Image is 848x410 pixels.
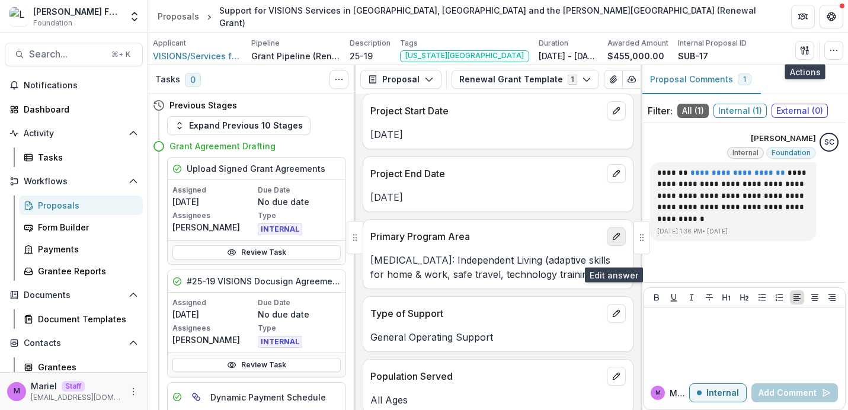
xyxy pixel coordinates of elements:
[19,309,143,329] a: Document Templates
[790,290,804,305] button: Align Left
[657,227,809,236] p: [DATE] 1:36 PM • [DATE]
[370,253,626,281] p: [MEDICAL_DATA]: Independent Living (adaptive skills for home & work, safe travel, technology trai...
[405,52,524,60] span: [US_STATE][GEOGRAPHIC_DATA]
[5,100,143,119] a: Dashboard
[791,5,815,28] button: Partners
[824,139,834,146] div: Sandra Ching
[210,391,326,403] h5: Dynamic Payment Schedule
[38,313,133,325] div: Document Templates
[667,290,681,305] button: Underline
[19,217,143,237] a: Form Builder
[370,166,602,181] p: Project End Date
[607,304,626,323] button: edit
[808,290,822,305] button: Align Center
[689,383,747,402] button: Internal
[185,73,201,87] span: 0
[670,387,689,399] p: Mariel
[33,5,121,18] div: [PERSON_NAME] Fund for the Blind
[5,286,143,305] button: Open Documents
[772,104,828,118] span: External ( 0 )
[370,369,602,383] p: Population Served
[539,38,568,49] p: Duration
[172,323,255,334] p: Assignees
[19,196,143,215] a: Proposals
[24,129,124,139] span: Activity
[187,275,341,287] h5: #25-19 VISIONS Docusign Agreements
[19,357,143,377] a: Grantees
[126,385,140,399] button: More
[737,290,751,305] button: Heading 2
[19,261,143,281] a: Grantee Reports
[169,99,237,111] h4: Previous Stages
[172,297,255,308] p: Assigned
[172,358,341,372] a: Review Task
[751,133,816,145] p: [PERSON_NAME]
[719,290,734,305] button: Heading 1
[713,104,767,118] span: Internal ( 1 )
[649,290,664,305] button: Bold
[678,38,747,49] p: Internal Proposal ID
[153,38,186,49] p: Applicant
[172,334,255,346] p: [PERSON_NAME]
[29,49,104,60] span: Search...
[33,18,72,28] span: Foundation
[825,290,839,305] button: Align Right
[24,290,124,300] span: Documents
[167,116,311,135] button: Expand Previous 10 Stages
[258,210,341,221] p: Type
[38,221,133,233] div: Form Builder
[607,38,668,49] p: Awarded Amount
[452,70,599,89] button: Renewal Grant Template1
[38,361,133,373] div: Grantees
[219,4,772,29] div: Support for VISIONS Services in [GEOGRAPHIC_DATA], [GEOGRAPHIC_DATA] and the [PERSON_NAME][GEOGRA...
[153,2,777,31] nav: breadcrumb
[14,387,20,395] div: Mariel
[607,101,626,120] button: edit
[350,38,391,49] p: Description
[153,50,242,62] a: VISIONS/Services for the Blind and Visually Impaired
[678,50,708,62] p: SUB-17
[751,383,838,402] button: Add Comment
[258,185,341,196] p: Due Date
[187,387,206,406] button: View dependent tasks
[607,164,626,183] button: edit
[172,221,255,233] p: [PERSON_NAME]
[19,148,143,167] a: Tasks
[258,196,341,208] p: No due date
[732,149,759,157] span: Internal
[329,70,348,89] button: Toggle View Cancelled Tasks
[62,381,85,392] p: Staff
[172,196,255,208] p: [DATE]
[24,103,133,116] div: Dashboard
[251,50,340,62] p: Grant Pipeline (Renewals)
[370,127,626,142] p: [DATE]
[370,190,626,204] p: [DATE]
[172,210,255,221] p: Assignees
[5,334,143,353] button: Open Contacts
[648,104,673,118] p: Filter:
[172,245,341,260] a: Review Task
[5,172,143,191] button: Open Workflows
[607,367,626,386] button: edit
[655,390,661,396] div: Mariel
[38,265,133,277] div: Grantee Reports
[370,104,602,118] p: Project Start Date
[400,38,418,49] p: Tags
[743,75,746,84] span: 1
[5,76,143,95] button: Notifications
[370,229,602,244] p: Primary Program Area
[31,392,121,403] p: [EMAIL_ADDRESS][DOMAIN_NAME]
[24,81,138,91] span: Notifications
[607,227,626,246] button: edit
[38,199,133,212] div: Proposals
[38,151,133,164] div: Tasks
[607,50,664,62] p: $455,000.00
[641,65,761,94] button: Proposal Comments
[370,306,602,321] p: Type of Support
[158,10,199,23] div: Proposals
[5,43,143,66] button: Search...
[755,290,769,305] button: Bullet List
[169,140,276,152] h4: Grant Agreement Drafting
[772,290,786,305] button: Ordered List
[9,7,28,26] img: Lavelle Fund for the Blind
